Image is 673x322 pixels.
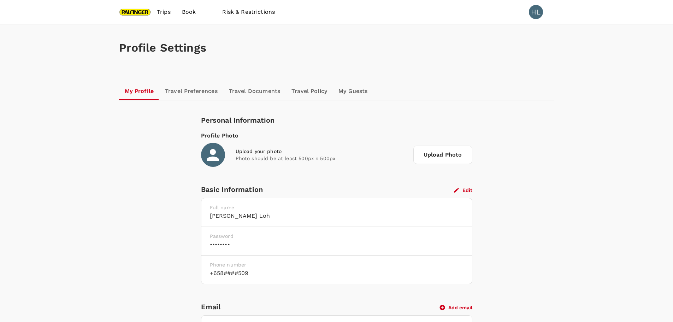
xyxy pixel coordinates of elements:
[236,148,408,155] div: Upload your photo
[119,41,554,54] h1: Profile Settings
[210,268,464,278] h6: +658####509
[157,8,171,16] span: Trips
[201,131,472,140] div: Profile Photo
[222,8,275,16] span: Risk & Restrictions
[119,4,152,20] img: Palfinger Asia Pacific Pte Ltd
[159,83,223,100] a: Travel Preferences
[413,146,472,164] span: Upload Photo
[454,187,472,193] button: Edit
[440,304,472,311] button: Add email
[333,83,373,100] a: My Guests
[529,5,543,19] div: HL
[210,261,464,268] p: Phone number
[210,240,464,250] h6: ••••••••
[119,83,160,100] a: My Profile
[210,211,464,221] h6: [PERSON_NAME] Loh
[210,233,464,240] p: Password
[223,83,286,100] a: Travel Documents
[201,115,472,126] div: Personal Information
[201,301,440,312] h6: Email
[286,83,333,100] a: Travel Policy
[210,204,464,211] p: Full name
[236,155,408,162] p: Photo should be at least 500px × 500px
[201,184,454,195] div: Basic Information
[182,8,196,16] span: Book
